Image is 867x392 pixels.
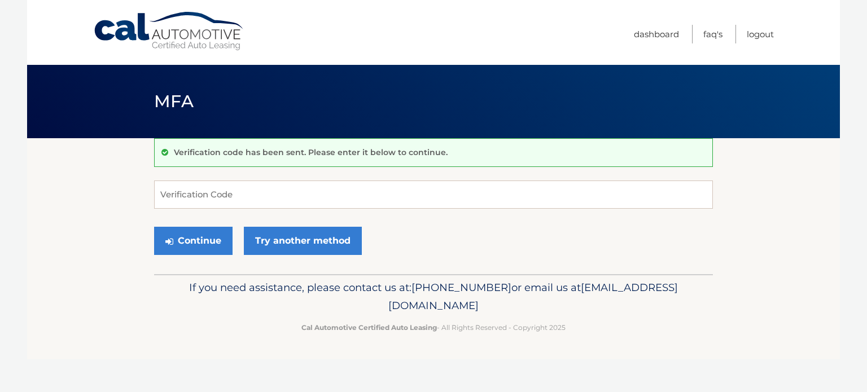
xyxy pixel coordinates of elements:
a: Try another method [244,227,362,255]
span: [PHONE_NUMBER] [411,281,511,294]
a: FAQ's [703,25,722,43]
span: MFA [154,91,194,112]
p: If you need assistance, please contact us at: or email us at [161,279,706,315]
p: Verification code has been sent. Please enter it below to continue. [174,147,448,157]
a: Logout [747,25,774,43]
span: [EMAIL_ADDRESS][DOMAIN_NAME] [388,281,678,312]
a: Dashboard [634,25,679,43]
a: Cal Automotive [93,11,246,51]
input: Verification Code [154,180,713,209]
button: Continue [154,227,233,255]
p: - All Rights Reserved - Copyright 2025 [161,321,706,333]
strong: Cal Automotive Certified Auto Leasing [301,323,437,332]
